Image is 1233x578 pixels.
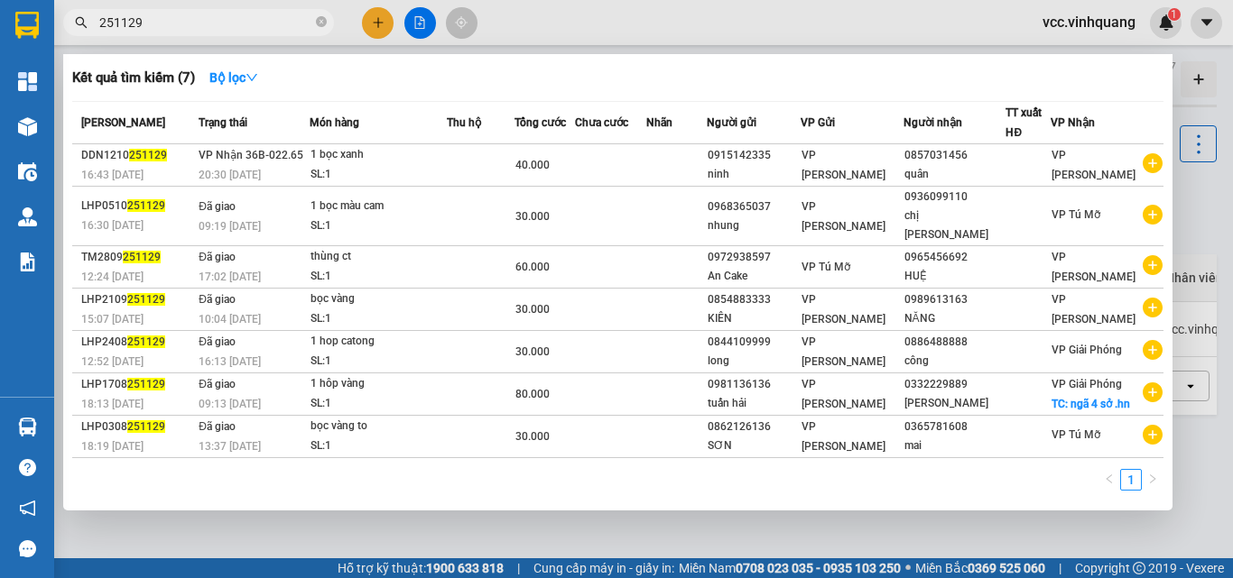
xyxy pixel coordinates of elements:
span: 17:02 [DATE] [199,271,261,283]
div: 0936099110 [904,188,1006,206]
img: warehouse-icon [18,207,37,226]
span: VP Tú Mỡ [1052,428,1100,441]
div: 0972938597 [708,248,799,267]
span: Người gửi [707,116,756,129]
span: VP [PERSON_NAME] [802,293,885,326]
div: NĂNG [904,309,1006,328]
div: TM2809 [81,248,193,267]
input: Tìm tên, số ĐT hoặc mã đơn [99,13,312,32]
img: solution-icon [18,252,37,271]
span: question-circle [19,459,36,476]
span: 251129 [123,251,161,263]
span: 18:13 [DATE] [81,398,144,410]
span: 30.000 [515,210,550,223]
li: 1 [1120,469,1142,491]
span: VP Nhận [1051,116,1095,129]
span: VP Giải Phóng [1052,344,1122,356]
span: VP [PERSON_NAME] [802,335,885,368]
span: VP Giải Phóng [1052,378,1122,390]
span: [PERSON_NAME] [81,116,165,129]
div: LHP0510 [81,197,193,216]
div: công [904,352,1006,371]
div: quân [904,165,1006,184]
span: 20:30 [DATE] [199,169,261,181]
div: An Cake [708,267,799,286]
span: 251129 [127,293,165,306]
div: 0989613163 [904,290,1006,309]
span: TT xuất HĐ [1006,106,1042,139]
span: 09:13 [DATE] [199,398,261,410]
span: Đã giao [199,251,236,263]
span: 251129 [127,199,165,212]
div: 1 bọc xanh [311,145,446,165]
span: plus-circle [1143,205,1163,225]
div: SL: 1 [311,352,446,372]
span: 251129 [127,420,165,433]
span: Người nhận [904,116,962,129]
span: 09:19 [DATE] [199,220,261,233]
div: SƠN [708,436,799,455]
div: 1 bọc màu cam [311,197,446,216]
span: VP Tú Mỡ [1052,208,1100,221]
div: 0854883333 [708,290,799,309]
div: SL: 1 [311,309,446,329]
div: 0332229889 [904,375,1006,394]
span: Nhãn [646,116,672,129]
span: close-circle [316,14,327,32]
span: VP Gửi [801,116,835,129]
img: warehouse-icon [18,417,37,436]
span: 16:13 [DATE] [199,355,261,368]
span: Thu hộ [447,116,481,129]
span: VP [PERSON_NAME] [802,149,885,181]
div: LHP2408 [81,333,193,352]
div: 0968365037 [708,197,799,216]
span: 18:19 [DATE] [81,440,144,453]
img: dashboard-icon [18,72,37,91]
div: 0915142335 [708,146,799,165]
span: 16:30 [DATE] [81,219,144,232]
div: mai [904,436,1006,455]
span: TC: ngã 4 sở .hn [1052,398,1130,410]
span: Đã giao [199,200,236,213]
div: ninh [708,165,799,184]
span: 16:43 [DATE] [81,169,144,181]
div: 0365781608 [904,417,1006,436]
div: SL: 1 [311,394,446,414]
span: notification [19,500,36,517]
div: 1 hop catong [311,332,446,352]
span: Chưa cước [575,116,628,129]
div: 0857031456 [904,146,1006,165]
span: plus-circle [1143,340,1163,360]
div: LHP1708 [81,375,193,394]
strong: Bộ lọc [209,70,258,85]
span: VP [PERSON_NAME] [1052,149,1136,181]
div: SL: 1 [311,436,446,456]
span: VP [PERSON_NAME] [802,200,885,233]
li: Next Page [1142,469,1163,491]
span: plus-circle [1143,425,1163,445]
span: Món hàng [310,116,359,129]
button: Bộ lọcdown [195,63,273,92]
span: plus-circle [1143,382,1163,402]
span: 80.000 [515,388,550,400]
div: SL: 1 [311,216,446,236]
div: SL: 1 [311,165,446,185]
span: VP [PERSON_NAME] [802,378,885,410]
span: message [19,540,36,557]
div: chị [PERSON_NAME] [904,206,1006,244]
span: VP [PERSON_NAME] [1052,251,1136,283]
div: bọc vàng to [311,417,446,436]
div: 0965456692 [904,248,1006,267]
span: VP Tú Mỡ [802,261,850,273]
div: [PERSON_NAME] [904,394,1006,413]
img: logo-vxr [15,12,39,39]
span: 251129 [129,149,167,161]
button: left [1099,469,1120,491]
span: 251129 [127,378,165,390]
span: 13:37 [DATE] [199,440,261,453]
div: LHP0308 [81,417,193,436]
span: Trạng thái [199,116,247,129]
span: 251129 [127,335,165,348]
span: 12:52 [DATE] [81,355,144,368]
img: warehouse-icon [18,117,37,136]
